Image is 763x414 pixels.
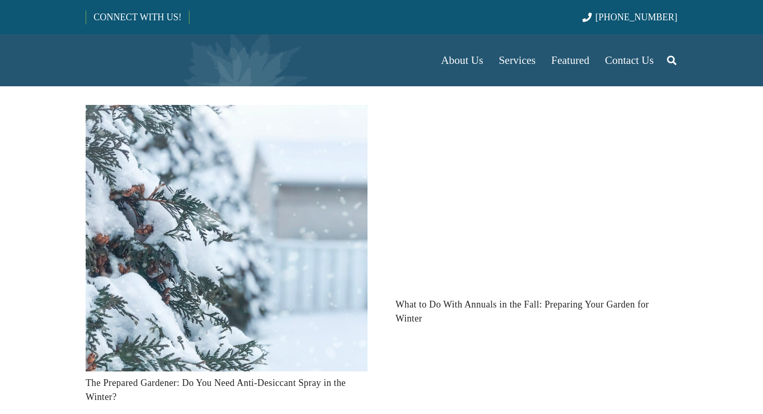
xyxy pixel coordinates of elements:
a: Borst-Logo [86,39,258,81]
a: The Prepared Gardener: Do You Need Anti-Desiccant Spray in the Winter? [86,108,367,118]
span: [PHONE_NUMBER] [595,12,677,22]
a: Search [661,47,682,73]
a: The Prepared Gardener: Do You Need Anti-Desiccant Spray in the Winter? [86,378,346,402]
a: CONNECT WITH US! [86,5,188,30]
span: About Us [441,54,483,66]
img: Whether you’re hunkering down or gearing up for the cold, it’s worth asking: do you need anti-des... [86,105,367,371]
a: Featured [543,34,597,86]
a: Services [491,34,543,86]
a: What to Do With Annuals in the Fall: Preparing Your Garden for Winter [396,108,677,118]
span: Contact Us [605,54,654,66]
span: Services [499,54,536,66]
a: What to Do With Annuals in the Fall: Preparing Your Garden for Winter [396,299,649,324]
a: About Us [433,34,491,86]
span: Featured [551,54,589,66]
a: Contact Us [597,34,662,86]
a: [PHONE_NUMBER] [582,12,677,22]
